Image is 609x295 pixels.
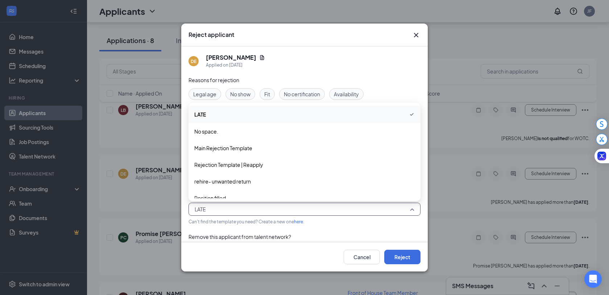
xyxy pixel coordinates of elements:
div: Open Intercom Messenger [584,270,602,288]
span: No show [230,90,250,98]
span: Position filled [194,194,226,202]
svg: Checkmark [409,110,415,119]
h3: Reject applicant [188,31,234,39]
span: LATE [194,110,206,118]
a: here [294,219,303,224]
span: Fit [264,90,270,98]
span: Main Rejection Template [194,144,252,152]
span: rehire- unwanted return [194,177,251,185]
h5: [PERSON_NAME] [206,54,256,62]
span: Reasons for rejection [188,77,239,83]
div: DE [191,58,196,64]
svg: Document [259,55,265,60]
span: Legal age [193,90,216,98]
svg: Cross [412,31,420,39]
button: Reject [384,250,420,264]
span: Availability [334,90,359,98]
span: Remove this applicant from talent network? [188,233,291,240]
button: Close [412,31,420,39]
button: Cancel [344,250,380,264]
span: No certification [284,90,320,98]
span: No space. [194,127,218,135]
span: LATE [195,204,206,215]
span: Can't find the template you need? Create a new one . [188,219,304,224]
span: Rejection Template | Reapply [194,161,263,169]
div: Applied on [DATE] [206,62,265,69]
